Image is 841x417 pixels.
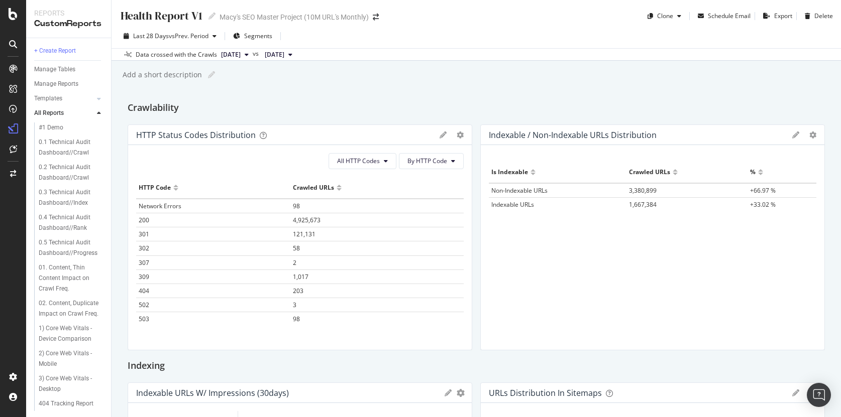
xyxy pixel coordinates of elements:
[39,122,63,133] div: #1 Demo
[629,186,657,195] span: 3,380,899
[809,131,816,138] div: gear
[39,162,98,183] div: 0.2 Technical Audit Dashboard//Crawl
[139,258,149,267] span: 307
[39,237,104,258] a: 0.5 Technical Audit Dashboard//Progress
[293,230,316,238] span: 121,131
[128,358,825,374] div: Indexing
[293,272,308,281] span: 1,017
[34,79,78,89] div: Manage Reports
[39,262,99,294] div: 01. Content, Thin Content Impact on Crawl Freq.
[750,200,776,209] span: +33.02 %
[139,202,181,210] span: Network Errors
[122,70,202,80] div: Add a short description
[293,301,296,309] span: 3
[139,230,149,238] span: 301
[136,50,217,59] div: Data crossed with the Crawls
[229,28,276,44] button: Segments
[39,348,104,369] a: 2) Core Web Vitals - Mobile
[807,383,831,407] div: Open Intercom Messenger
[337,157,380,165] span: All HTTP Codes
[750,164,756,180] div: %
[39,237,98,258] div: 0.5 Technical Audit Dashboard//Progress
[128,124,472,350] div: HTTP Status Codes DistributiongeargearAll HTTP CodesBy HTTP CodeHTTP CodeCrawled URLsNetwork Erro...
[120,28,221,44] button: Last 28 DaysvsPrev. Period
[39,212,104,233] a: 0.4 Technical Audit Dashboard//Rank
[39,162,104,183] a: 0.2 Technical Audit Dashboard//Crawl
[39,187,98,208] div: 0.3 Technical Audit Dashboard//Index
[39,398,93,409] div: 404 Tracking Report
[34,79,104,89] a: Manage Reports
[139,272,149,281] span: 309
[39,348,96,369] div: 2) Core Web Vitals - Mobile
[491,164,528,180] div: Is Indexable
[801,8,833,24] button: Delete
[39,298,104,319] a: 02. Content, Duplicate Impact on Crawl Freq.
[34,18,103,30] div: CustomReports
[34,93,62,104] div: Templates
[217,49,253,61] button: [DATE]
[39,137,98,158] div: 0.1 Technical Audit Dashboard//Crawl
[253,49,261,58] span: vs
[39,212,98,233] div: 0.4 Technical Audit Dashboard//Rank
[293,315,300,323] span: 98
[489,388,602,398] div: URLs Distribution in Sitemaps
[491,200,534,209] span: Indexable URLs
[244,32,272,40] span: Segments
[34,108,94,118] a: All Reports
[39,323,98,344] div: 1) Core Web Vitals - Device Comparison
[293,180,334,196] div: Crawled URLs
[293,258,296,267] span: 2
[491,186,548,195] span: Non-Indexable URLs
[136,388,289,398] div: Indexable URLs w/ Impressions (30days)
[407,157,447,165] span: By HTTP Code
[457,389,465,396] div: gear
[399,153,464,169] button: By HTTP Code
[644,8,685,24] button: Clone
[169,32,208,40] span: vs Prev. Period
[34,46,104,56] a: + Create Report
[208,71,215,78] i: Edit report name
[261,49,296,61] button: [DATE]
[128,358,165,374] h2: Indexing
[750,186,776,195] span: +66.97 %
[34,64,104,75] a: Manage Tables
[39,398,104,409] a: 404 Tracking Report
[293,244,300,252] span: 58
[39,298,99,319] div: 02. Content, Duplicate Impact on Crawl Freq.
[694,8,751,24] button: Schedule Email
[34,64,75,75] div: Manage Tables
[139,315,149,323] span: 503
[128,100,825,116] div: Crawlability
[220,12,369,22] div: Macy's SEO Master Project (10M URL's Monthly)
[629,164,670,180] div: Crawled URLs
[139,216,149,224] span: 200
[293,287,303,295] span: 203
[39,373,104,394] a: 3) Core Web Vitals - Desktop
[208,13,216,20] i: Edit report name
[814,12,833,20] div: Delete
[34,8,103,18] div: Reports
[293,216,321,224] span: 4,925,673
[39,373,96,394] div: 3) Core Web Vitals - Desktop
[139,244,149,252] span: 302
[373,14,379,21] div: arrow-right-arrow-left
[34,46,76,56] div: + Create Report
[489,130,657,140] div: Indexable / Non-Indexable URLs distribution
[293,202,300,210] span: 98
[139,180,171,196] div: HTTP Code
[120,8,202,24] div: Health Report V1
[329,153,396,169] button: All HTTP Codes
[221,50,241,59] span: 2025 Sep. 18th
[708,12,751,20] div: Schedule Email
[39,323,104,344] a: 1) Core Web Vitals - Device Comparison
[457,131,464,138] div: gear
[34,108,64,118] div: All Reports
[265,50,284,59] span: 2025 Aug. 21st
[39,122,104,133] a: #1 Demo
[657,12,673,20] div: Clone
[128,100,179,116] h2: Crawlability
[759,8,792,24] button: Export
[139,301,149,309] span: 502
[774,12,792,20] div: Export
[39,187,104,208] a: 0.3 Technical Audit Dashboard//Index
